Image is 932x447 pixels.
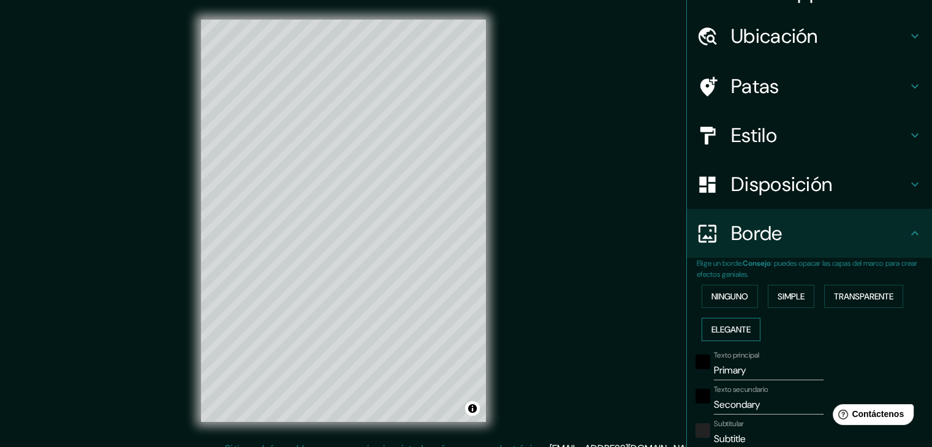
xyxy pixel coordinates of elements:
div: Ubicación [687,12,932,61]
div: Disposición [687,160,932,209]
button: Elegante [702,318,760,341]
font: Estilo [731,122,777,148]
button: Activar o desactivar atribución [465,401,480,416]
font: Transparente [834,291,893,302]
font: Texto principal [714,350,759,360]
button: color-222222 [695,423,710,438]
button: Ninguno [702,285,758,308]
font: Elegante [711,324,751,335]
div: Patas [687,62,932,111]
font: Consejo [743,258,771,268]
font: Subtitular [714,419,744,429]
font: Ubicación [731,23,818,49]
div: Borde [687,209,932,258]
font: Simple [778,291,805,302]
button: negro [695,355,710,369]
font: Patas [731,73,779,99]
font: : puedes opacar las capas del marco para crear efectos geniales. [697,258,917,279]
iframe: Lanzador de widgets de ayuda [823,399,919,434]
button: Simple [768,285,814,308]
div: Estilo [687,111,932,160]
font: Texto secundario [714,385,768,394]
font: Disposición [731,171,832,197]
font: Ninguno [711,291,748,302]
font: Borde [731,220,782,246]
button: negro [695,389,710,404]
button: Transparente [824,285,903,308]
font: Elige un borde. [697,258,743,268]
